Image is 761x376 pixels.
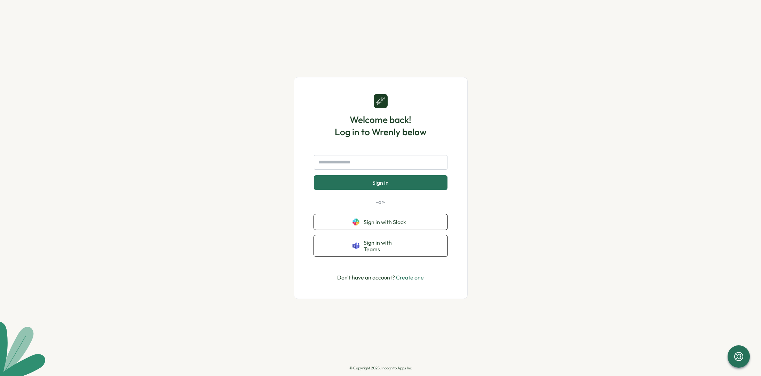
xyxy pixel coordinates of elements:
[335,114,427,138] h1: Welcome back! Log in to Wrenly below
[314,214,447,230] button: Sign in with Slack
[364,239,409,252] span: Sign in with Teams
[314,175,447,190] button: Sign in
[314,235,447,256] button: Sign in with Teams
[364,219,409,225] span: Sign in with Slack
[337,273,424,282] p: Don't have an account?
[372,179,389,186] span: Sign in
[349,366,412,370] p: © Copyright 2025, Incognito Apps Inc
[314,198,447,206] p: -or-
[396,274,424,281] a: Create one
